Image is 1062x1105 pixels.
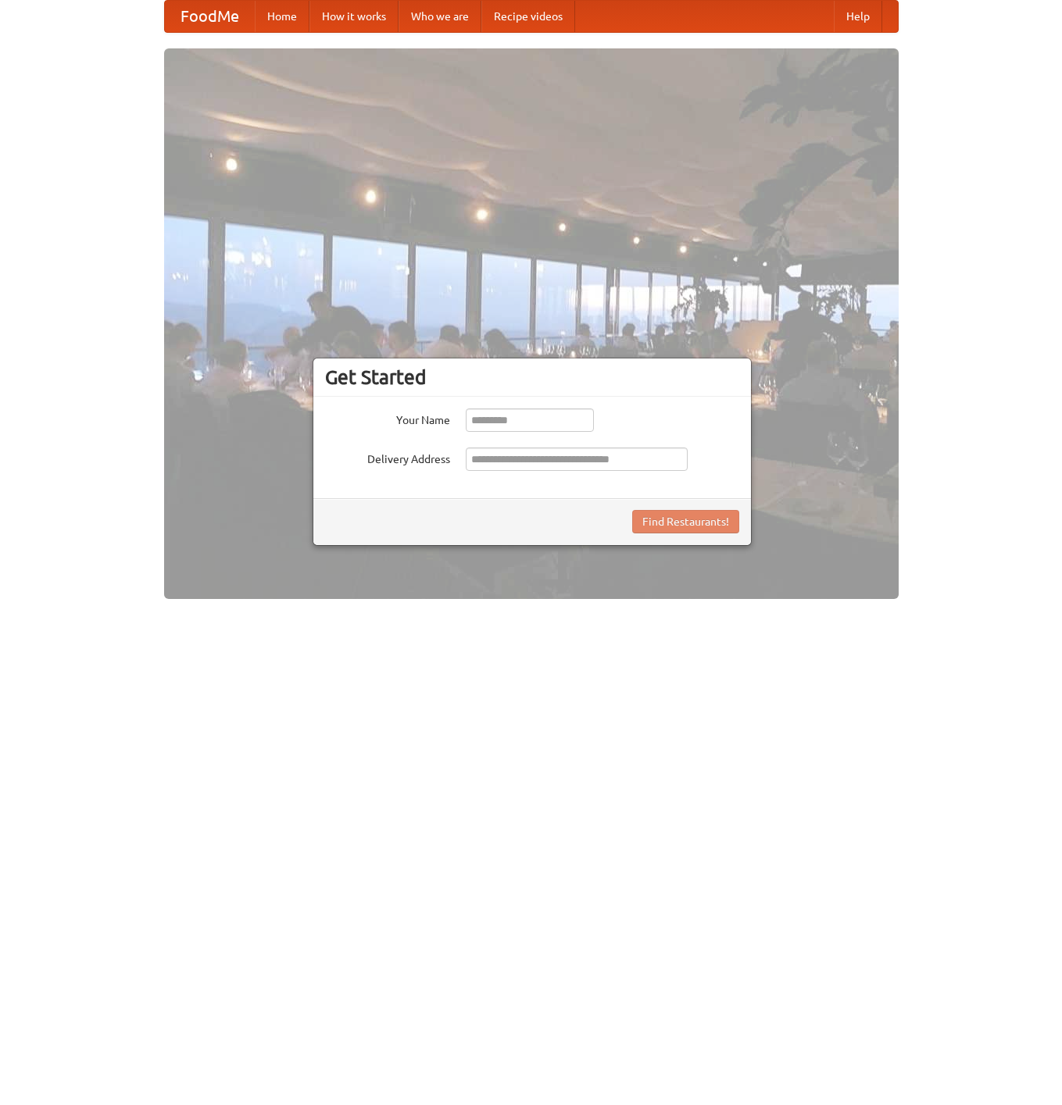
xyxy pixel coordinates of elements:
[481,1,575,32] a: Recipe videos
[325,447,450,467] label: Delivery Address
[834,1,882,32] a: Help
[325,408,450,428] label: Your Name
[255,1,309,32] a: Home
[309,1,399,32] a: How it works
[399,1,481,32] a: Who we are
[165,1,255,32] a: FoodMe
[325,365,739,389] h3: Get Started
[632,510,739,533] button: Find Restaurants!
